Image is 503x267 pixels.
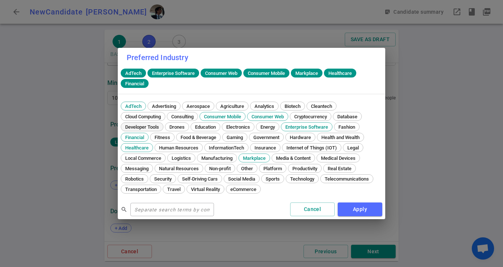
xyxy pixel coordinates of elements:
[123,124,162,130] span: Developer Tools
[206,145,247,151] span: InformationTech
[335,114,360,119] span: Database
[167,124,187,130] span: Drones
[290,202,335,216] button: Cancel
[287,135,314,140] span: Hardware
[202,70,240,76] span: Consumer Web
[192,124,218,130] span: Education
[228,187,259,192] span: eCommerce
[325,166,354,171] span: Real Estate
[338,202,382,216] button: Apply
[240,155,268,161] span: Markplace
[345,145,361,151] span: Legal
[273,155,313,161] span: Media & Content
[122,70,145,76] span: AdTech
[283,124,331,130] span: Enterprise Software
[118,48,385,67] h2: Preferred Industry
[123,155,164,161] span: Local Commerce
[252,145,279,151] span: Insurance
[218,103,247,109] span: Agriculture
[336,124,358,130] span: Fashion
[156,145,201,151] span: Human Resources
[245,70,288,76] span: Consumer Mobile
[258,124,278,130] span: Energy
[123,103,144,109] span: AdTech
[179,176,220,182] span: Self-Driving Cars
[123,166,151,171] span: Messaging
[308,103,335,109] span: Cleantech
[149,103,179,109] span: Advertising
[152,135,173,140] span: Fitness
[282,103,303,109] span: Biotech
[292,70,321,76] span: Markplace
[263,176,282,182] span: Sports
[121,206,127,213] span: search
[156,166,201,171] span: Natural Resources
[325,70,355,76] span: Healthcare
[123,187,159,192] span: Transportation
[122,81,147,86] span: Financial
[130,204,214,215] input: Separate search terms by comma or space
[224,135,246,140] span: Gaming
[184,103,212,109] span: Aerospace
[318,155,358,161] span: Medical Devices
[225,176,258,182] span: Social Media
[292,114,330,119] span: Cryptocurrency
[251,135,282,140] span: Government
[238,166,256,171] span: Other
[224,124,253,130] span: Electronics
[261,166,285,171] span: Platform
[290,166,320,171] span: Productivity
[123,135,147,140] span: Financial
[123,145,151,151] span: Healthcare
[169,155,194,161] span: Logistics
[123,114,163,119] span: Cloud Computing
[169,114,196,119] span: Consulting
[201,114,244,119] span: Consumer Mobile
[199,155,235,161] span: Manufacturing
[165,187,183,192] span: Travel
[123,176,146,182] span: Robotics
[178,135,219,140] span: Food & Beverage
[322,176,371,182] span: Telecommunications
[319,135,362,140] span: Health and Wealth
[149,70,198,76] span: Enterprise Software
[207,166,233,171] span: Non-profit
[288,176,317,182] span: Technology
[152,176,174,182] span: Security
[284,145,340,151] span: Internet of Things (IOT)
[188,187,223,192] span: Virtual Reality
[249,114,286,119] span: Consumer Web
[252,103,277,109] span: Analytics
